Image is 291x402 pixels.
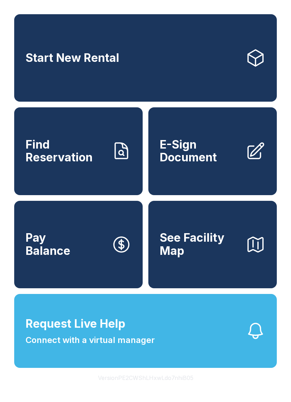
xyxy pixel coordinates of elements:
span: E-Sign Document [160,138,240,164]
span: Connect with a virtual manager [26,334,155,347]
span: Start New Rental [26,52,119,65]
button: See Facility Map [148,201,277,288]
button: Request Live HelpConnect with a virtual manager [14,294,277,368]
span: See Facility Map [160,231,240,257]
span: Find Reservation [26,138,106,164]
a: E-Sign Document [148,107,277,195]
span: Pay Balance [26,231,70,257]
a: Start New Rental [14,14,277,102]
a: Find Reservation [14,107,143,195]
button: VersionPE2CWShLHxwLdo7nhiB05 [92,368,199,388]
span: Request Live Help [26,315,125,332]
a: PayBalance [14,201,143,288]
